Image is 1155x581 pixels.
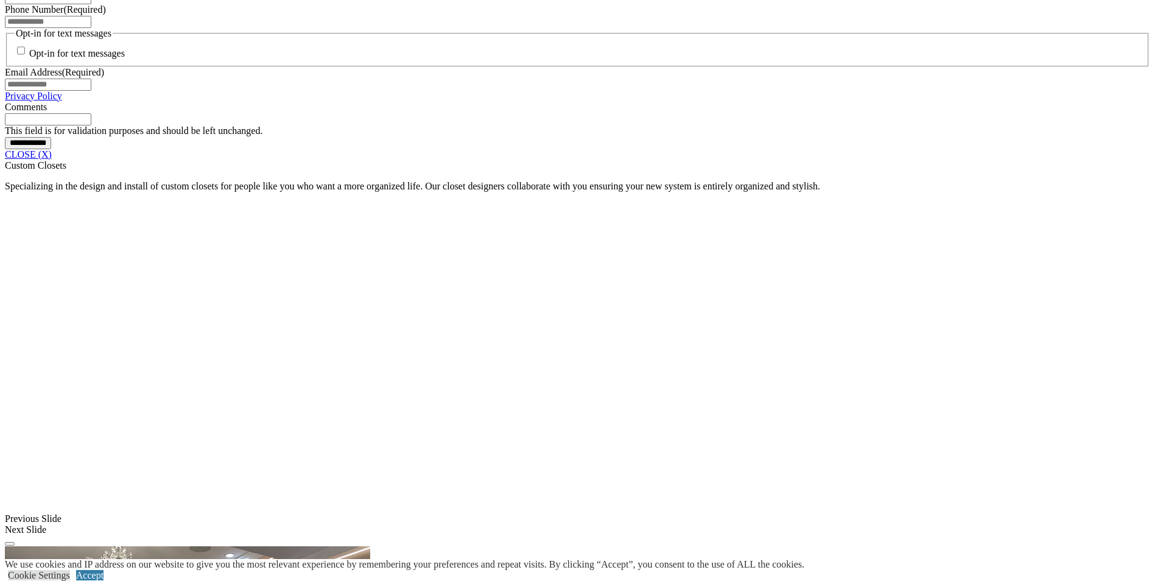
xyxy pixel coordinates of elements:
a: Cookie Settings [8,570,70,580]
legend: Opt-in for text messages [15,28,113,39]
span: (Required) [62,67,104,77]
label: Comments [5,102,47,112]
a: CLOSE (X) [5,149,52,160]
p: Specializing in the design and install of custom closets for people like you who want a more orga... [5,181,1150,192]
a: Privacy Policy [5,91,62,101]
button: Click here to pause slide show [5,542,15,546]
a: Accept [76,570,104,580]
div: Previous Slide [5,513,1150,524]
label: Phone Number [5,4,106,15]
span: Custom Closets [5,160,66,171]
div: We use cookies and IP address on our website to give you the most relevant experience by remember... [5,559,804,570]
label: Opt-in for text messages [29,49,125,59]
div: This field is for validation purposes and should be left unchanged. [5,125,1150,136]
span: (Required) [63,4,105,15]
label: Email Address [5,67,104,77]
div: Next Slide [5,524,1150,535]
